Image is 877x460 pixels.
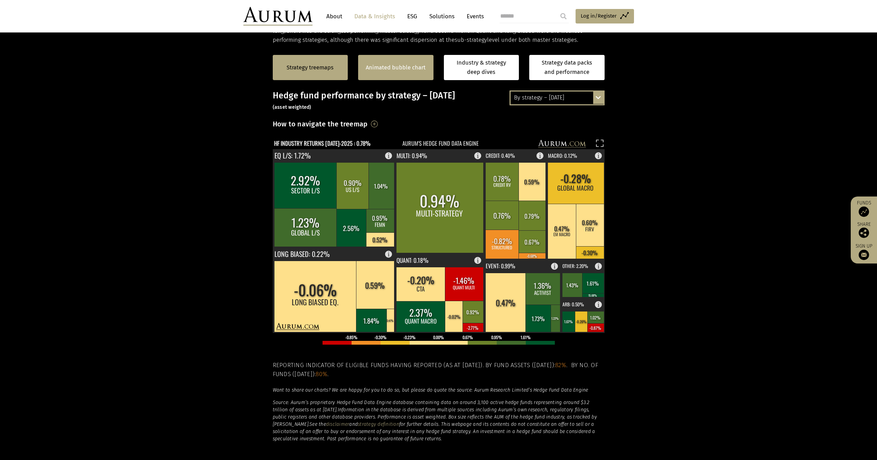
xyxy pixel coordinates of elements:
[349,421,358,427] em: and
[854,243,874,260] a: Sign up
[273,104,311,110] small: (asset weighted)
[273,400,590,413] em: Source: Aurum’s proprietary Hedge Fund Data Engine database containing data on around 3,100 activ...
[426,10,458,23] a: Solutions
[859,207,869,217] img: Access Funds
[576,9,634,23] a: Log in/Register
[366,63,426,72] a: Animated bubble chart
[273,421,595,442] em: for further details. This webpage and its contents do not constitute an offer to sell or a solici...
[859,250,869,260] img: Sign up to our newsletter
[854,200,874,217] a: Funds
[243,7,312,26] img: Aurum
[358,421,399,427] a: strategy definition
[581,12,617,20] span: Log in/Register
[323,10,346,23] a: About
[859,228,869,238] img: Share this post
[455,37,487,43] span: sub-strategy
[463,10,484,23] a: Events
[273,387,588,393] em: Want to share our charts? We are happy for you to do so, but please do quote the source: Aurum Re...
[444,55,519,80] a: Industry & strategy deep dives
[273,90,605,111] h3: Hedge fund performance by strategy – [DATE]
[316,371,327,378] span: 80%
[273,407,597,427] em: Information in the database is derived from multiple sources including Aurum’s own research, regu...
[511,92,604,104] div: By strategy – [DATE]
[557,9,570,23] input: Submit
[529,55,605,80] a: Strategy data packs and performance
[555,362,566,369] span: 82%
[273,118,368,130] h3: How to navigate the treemap
[351,10,399,23] a: Data & Insights
[309,421,326,427] em: See the
[854,222,874,238] div: Share
[287,63,334,72] a: Strategy treemaps
[404,10,421,23] a: ESG
[326,421,349,427] a: disclaimer
[273,361,605,379] h5: Reporting indicator of eligible funds having reported (as at [DATE]). By fund assets ([DATE]): . ...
